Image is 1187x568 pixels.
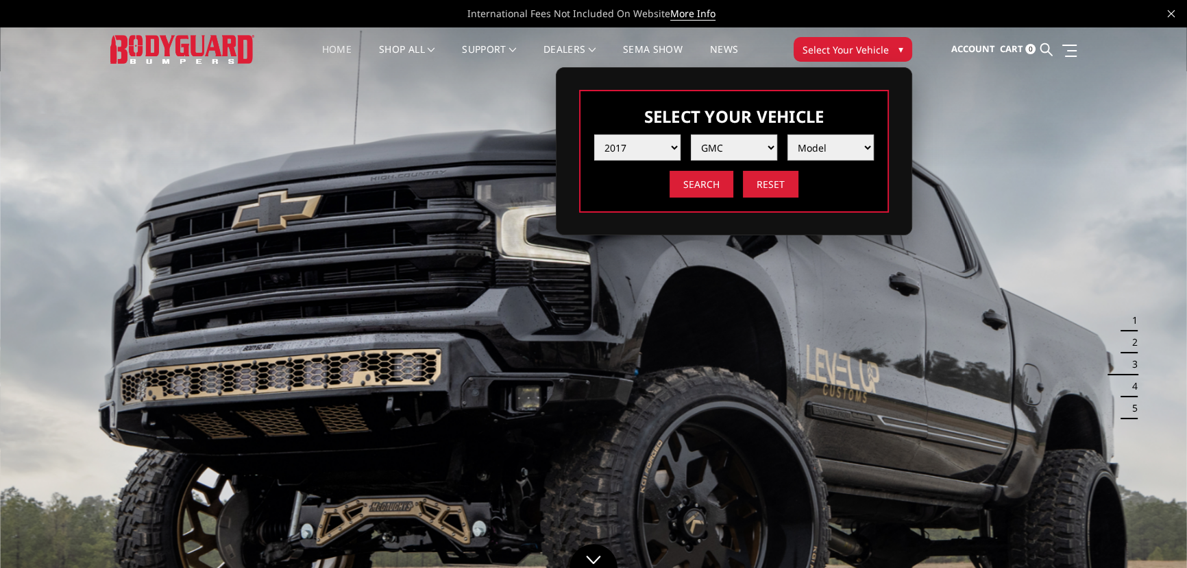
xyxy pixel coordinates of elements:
img: BODYGUARD BUMPERS [110,35,254,63]
a: Home [322,45,352,71]
input: Search [670,171,733,198]
a: More Info [670,7,715,21]
a: Account [951,31,995,68]
button: 2 of 5 [1124,331,1138,353]
span: Select Your Vehicle [803,43,889,57]
a: SEMA Show [623,45,683,71]
span: Account [951,43,995,55]
span: 0 [1025,44,1036,54]
span: Cart [1000,43,1023,55]
button: 3 of 5 [1124,353,1138,375]
button: 5 of 5 [1124,397,1138,419]
a: Cart 0 [1000,31,1036,68]
a: shop all [379,45,435,71]
button: 4 of 5 [1124,375,1138,397]
a: Support [462,45,516,71]
a: Click to Down [570,544,617,568]
span: ▾ [898,42,903,56]
a: News [710,45,738,71]
button: Select Your Vehicle [794,37,912,62]
input: Reset [743,171,798,198]
a: Dealers [543,45,596,71]
iframe: Chat Widget [1118,502,1187,568]
button: 1 of 5 [1124,309,1138,331]
h3: Select Your Vehicle [594,105,874,128]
